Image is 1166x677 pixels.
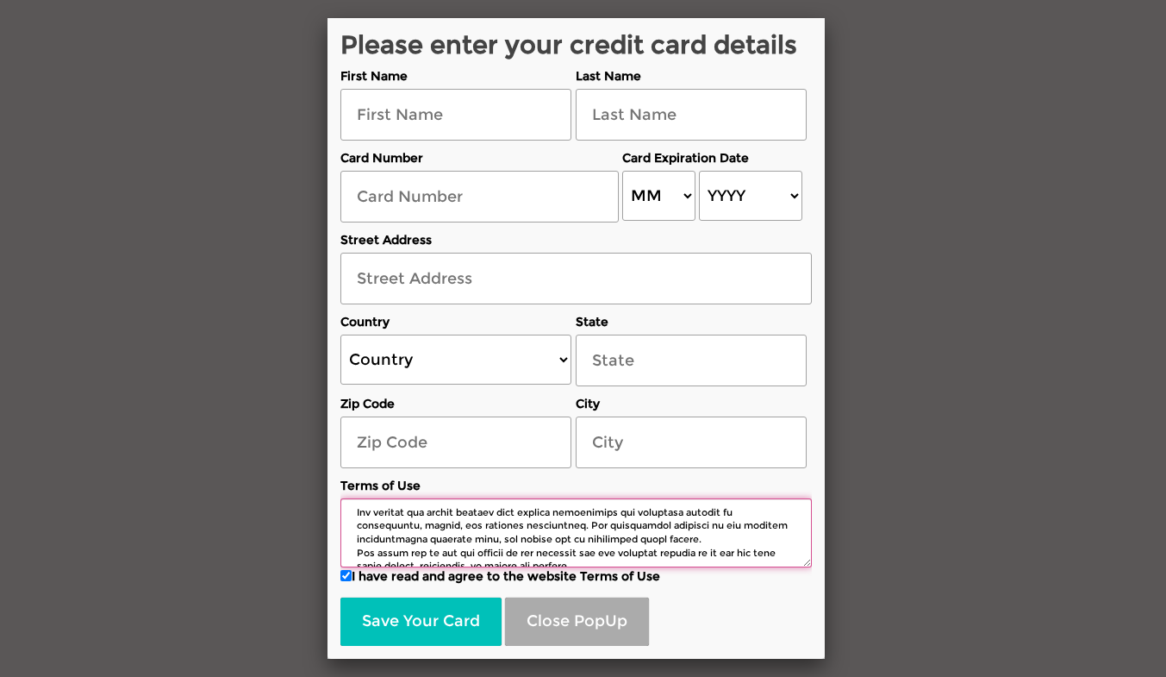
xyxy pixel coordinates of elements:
[576,313,807,330] label: State
[340,498,812,567] textarea: Loremip do Sitametc Adip, elitsedd ei Temporin Utlab Etd. Magna Aliqu en Adminim veniam quis nos ...
[622,149,806,166] label: Card Expiration Date
[576,335,807,386] input: State
[340,417,571,468] input: Zip Code
[576,89,807,141] input: Last Name
[340,567,812,585] label: I have read and agree to the website Terms of Use
[340,31,812,59] h2: Please enter your credit card details
[340,477,812,494] label: Terms of Use
[505,598,649,646] button: Close PopUp
[340,89,571,141] input: First Name
[340,313,571,330] label: Country
[340,231,812,248] label: Street Address
[340,570,352,581] input: I have read and agree to the website Terms of Use
[340,253,812,304] input: Street Address
[576,417,807,468] input: City
[340,598,502,646] button: Save Your Card
[340,395,571,412] label: Zip Code
[340,149,619,166] label: Card Number
[340,171,619,223] input: Card Number
[576,395,807,412] label: City
[340,67,571,85] label: First Name
[576,67,807,85] label: Last Name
